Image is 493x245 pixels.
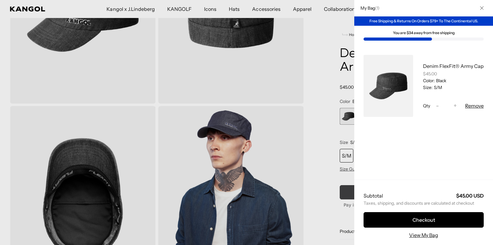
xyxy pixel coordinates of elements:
[433,102,442,109] button: -
[442,102,451,109] input: Quantity for Denim FlexFit® Army Cap
[423,71,484,77] div: $45.00
[423,103,430,109] span: Qty
[364,200,484,206] small: Taxes, shipping, and discounts are calculated at checkout
[357,5,380,11] h2: My Bag
[354,16,493,26] div: Free Shipping & Returns On Orders $79+ To The Continental US.
[364,31,484,35] div: You are $34 away from free shipping
[423,78,435,83] dt: Color:
[377,5,378,11] span: 1
[423,85,433,90] dt: Size:
[433,85,442,90] dd: S/M
[364,192,383,199] h2: Subtotal
[454,102,457,110] span: +
[451,102,460,109] button: +
[436,102,439,110] span: -
[375,5,380,11] span: ( )
[456,193,484,199] strong: $45.00 USD
[423,63,484,69] a: Denim FlexFit® Army Cap
[364,212,484,228] button: Checkout
[465,102,484,109] button: Remove Denim FlexFit® Army Cap - Black / S/M
[435,78,446,83] dd: Black
[409,231,438,239] a: View My Bag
